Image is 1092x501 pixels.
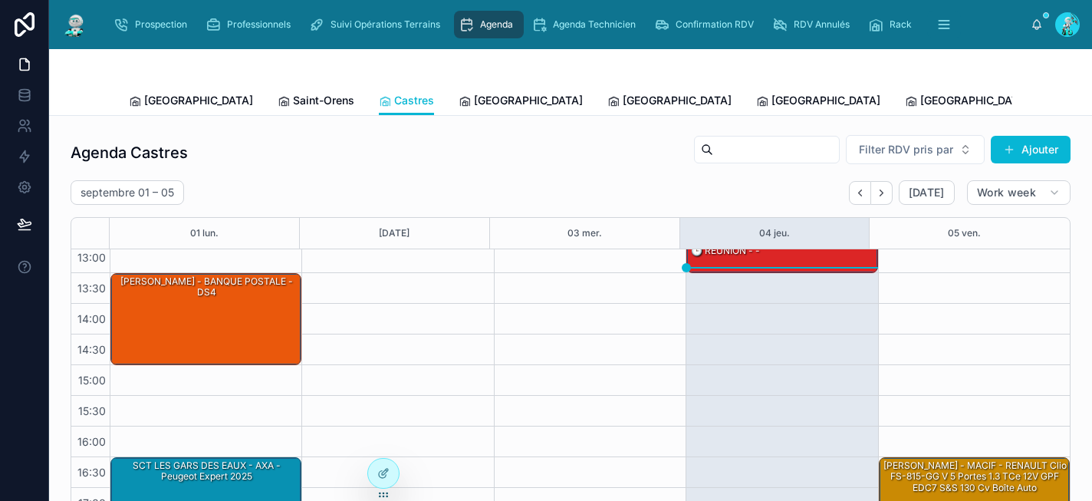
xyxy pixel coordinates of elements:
div: SCT LES GARS DES EAUX - AXA - Peugeot Expert 2025 [113,459,300,484]
h1: Agenda Castres [71,142,188,163]
div: [PERSON_NAME] - MACIF - RENAULT Clio FS-815-GG V 5 Portes 1.3 TCe 12V GPF EDC7 S&S 130 cv Boîte auto [882,459,1068,495]
span: 16:00 [74,435,110,448]
button: Ajouter [991,136,1071,163]
a: Prospection [109,11,198,38]
span: Castres [394,93,434,108]
button: 03 mer. [567,218,602,249]
span: [GEOGRAPHIC_DATA] [474,93,583,108]
span: [GEOGRAPHIC_DATA] [771,93,880,108]
a: [GEOGRAPHIC_DATA] [607,87,732,117]
span: Agenda Technicien [553,18,636,31]
a: Suivi Opérations Terrains [304,11,451,38]
div: [PERSON_NAME] - BANQUE POSTALE - DS4 [113,275,300,300]
span: Suivi Opérations Terrains [331,18,440,31]
div: 🕒 RÉUNION - - [687,243,877,272]
a: Rack [863,11,923,38]
span: Confirmation RDV [676,18,754,31]
div: [PERSON_NAME] - BANQUE POSTALE - DS4 [111,274,301,364]
span: 14:00 [74,312,110,325]
div: scrollable content [101,8,1031,41]
span: Work week [977,186,1036,199]
button: Select Button [846,135,985,164]
a: [GEOGRAPHIC_DATA] [905,87,1029,117]
button: [DATE] [379,218,409,249]
span: [DATE] [909,186,945,199]
span: Prospection [135,18,187,31]
span: 13:30 [74,282,110,295]
a: [GEOGRAPHIC_DATA] [756,87,880,117]
a: Agenda [454,11,524,38]
span: Saint-Orens [293,93,354,108]
span: Filter RDV pris par [859,142,953,157]
a: RDV Annulés [768,11,860,38]
span: 14:30 [74,343,110,356]
button: Work week [967,180,1071,205]
a: [GEOGRAPHIC_DATA] [459,87,583,117]
span: 16:30 [74,466,110,479]
span: Rack [890,18,912,31]
button: Back [849,181,871,205]
button: 01 lun. [190,218,219,249]
a: [GEOGRAPHIC_DATA] [129,87,253,117]
span: 15:00 [74,374,110,387]
button: 05 ven. [948,218,981,249]
span: Professionnels [227,18,291,31]
a: Saint-Orens [278,87,354,117]
button: [DATE] [899,180,955,205]
span: [GEOGRAPHIC_DATA] [144,93,253,108]
span: RDV Annulés [794,18,850,31]
div: 🕒 RÉUNION - - [689,244,761,258]
span: 15:30 [74,404,110,417]
button: Next [871,181,893,205]
button: 04 jeu. [759,218,790,249]
img: App logo [61,12,89,37]
a: Castres [379,87,434,116]
h2: septembre 01 – 05 [81,185,174,200]
span: [GEOGRAPHIC_DATA] [920,93,1029,108]
span: Agenda [480,18,513,31]
a: Agenda Technicien [527,11,646,38]
span: 13:00 [74,251,110,264]
a: Professionnels [201,11,301,38]
a: Confirmation RDV [650,11,765,38]
span: [GEOGRAPHIC_DATA] [623,93,732,108]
